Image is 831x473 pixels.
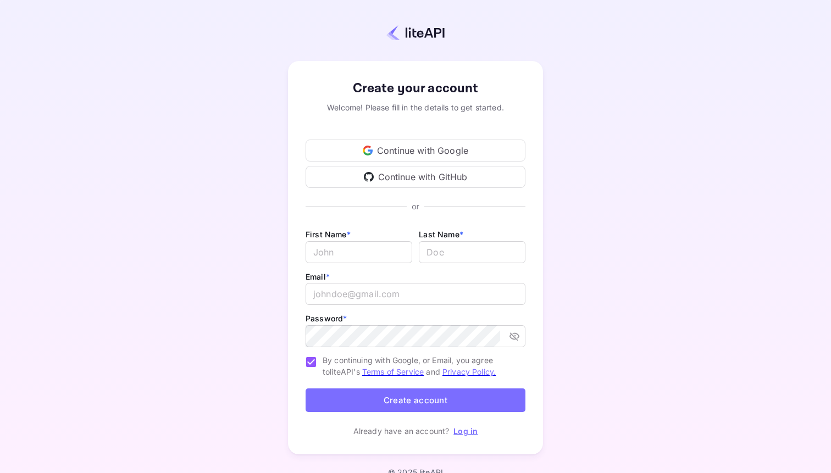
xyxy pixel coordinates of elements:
input: johndoe@gmail.com [306,283,525,305]
div: Continue with GitHub [306,166,525,188]
span: By continuing with Google, or Email, you agree to liteAPI's and [323,354,517,377]
div: Create your account [306,79,525,98]
p: Already have an account? [353,425,450,437]
label: Last Name [419,230,463,239]
a: Log in [453,426,478,436]
a: Privacy Policy. [442,367,496,376]
label: Password [306,314,347,323]
button: toggle password visibility [505,326,524,346]
div: Continue with Google [306,140,525,162]
button: Create account [306,388,525,412]
label: Email [306,272,330,281]
input: John [306,241,412,263]
img: liteapi [386,25,445,41]
div: Welcome! Please fill in the details to get started. [306,102,525,113]
input: Doe [419,241,525,263]
a: Terms of Service [362,367,424,376]
label: First Name [306,230,351,239]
